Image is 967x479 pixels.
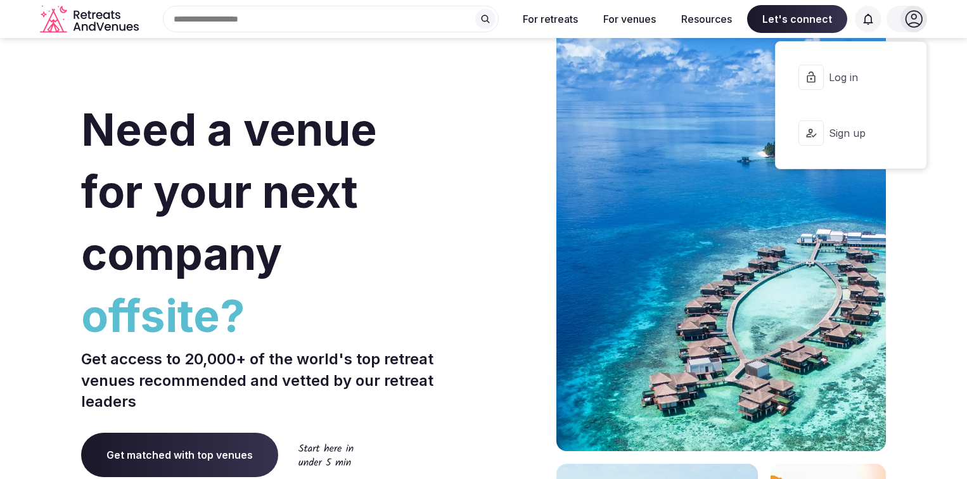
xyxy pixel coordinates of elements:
[829,126,890,140] span: Sign up
[81,285,478,347] span: offsite?
[40,5,141,34] svg: Retreats and Venues company logo
[513,5,588,33] button: For retreats
[81,433,278,477] a: Get matched with top venues
[81,348,478,412] p: Get access to 20,000+ of the world's top retreat venues recommended and vetted by our retreat lea...
[671,5,742,33] button: Resources
[747,5,847,33] span: Let's connect
[593,5,666,33] button: For venues
[786,108,916,158] button: Sign up
[81,103,377,281] span: Need a venue for your next company
[829,70,890,84] span: Log in
[40,5,141,34] a: Visit the homepage
[786,52,916,103] button: Log in
[298,444,354,466] img: Start here in under 5 min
